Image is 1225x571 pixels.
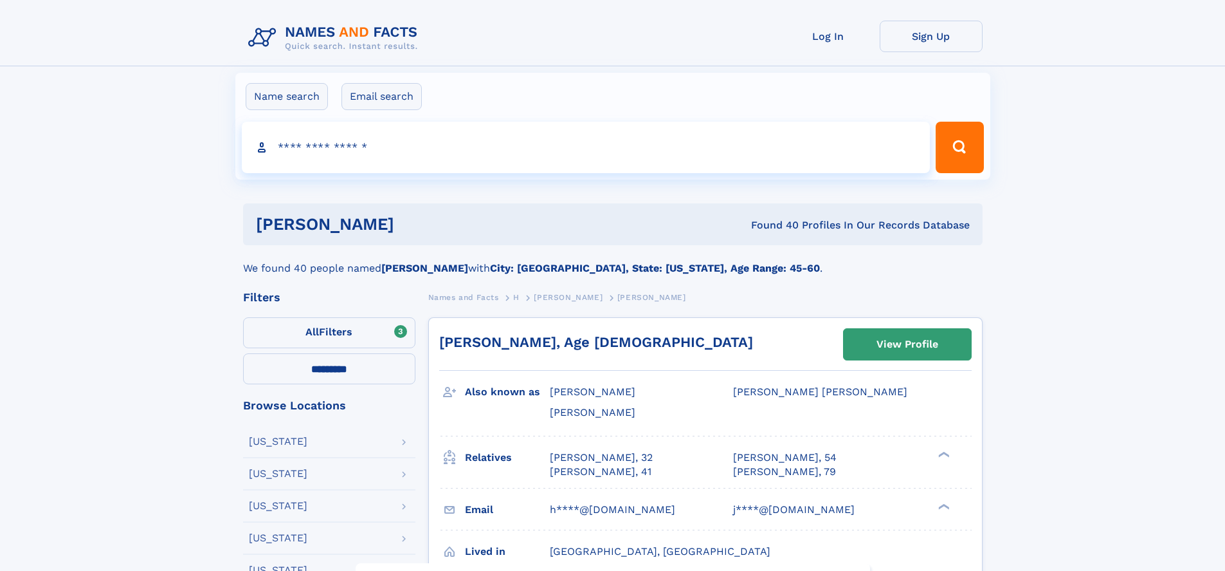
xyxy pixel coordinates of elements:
a: [PERSON_NAME] [534,289,603,305]
a: [PERSON_NAME], Age [DEMOGRAPHIC_DATA] [439,334,753,350]
a: Sign Up [880,21,983,52]
div: Filters [243,292,415,303]
a: [PERSON_NAME], 32 [550,451,653,465]
span: H [513,293,520,302]
h3: Email [465,499,550,521]
div: Found 40 Profiles In Our Records Database [572,218,970,232]
button: Search Button [936,122,983,173]
a: [PERSON_NAME], 54 [733,451,837,465]
a: H [513,289,520,305]
span: [GEOGRAPHIC_DATA], [GEOGRAPHIC_DATA] [550,545,770,557]
a: [PERSON_NAME], 41 [550,465,651,479]
h3: Also known as [465,381,550,403]
div: We found 40 people named with . [243,245,983,276]
label: Email search [341,83,422,110]
div: [US_STATE] [249,436,307,447]
h3: Lived in [465,541,550,563]
b: [PERSON_NAME] [381,262,468,274]
div: ❯ [935,502,950,510]
span: All [305,326,319,338]
h3: Relatives [465,447,550,469]
span: [PERSON_NAME] [617,293,686,302]
span: [PERSON_NAME] [550,406,635,418]
div: [US_STATE] [249,501,307,511]
b: City: [GEOGRAPHIC_DATA], State: [US_STATE], Age Range: 45-60 [490,262,820,274]
span: [PERSON_NAME] [534,293,603,302]
h1: [PERSON_NAME] [256,216,573,232]
div: ❯ [935,450,950,458]
a: Names and Facts [428,289,499,305]
a: Log In [777,21,880,52]
div: [US_STATE] [249,469,307,479]
a: View Profile [844,329,971,360]
div: [US_STATE] [249,533,307,543]
div: View Profile [876,330,938,359]
label: Filters [243,317,415,348]
a: [PERSON_NAME], 79 [733,465,836,479]
span: [PERSON_NAME] [550,386,635,398]
label: Name search [246,83,328,110]
input: search input [242,122,930,173]
div: Browse Locations [243,400,415,411]
img: Logo Names and Facts [243,21,428,55]
span: [PERSON_NAME] [PERSON_NAME] [733,386,907,398]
